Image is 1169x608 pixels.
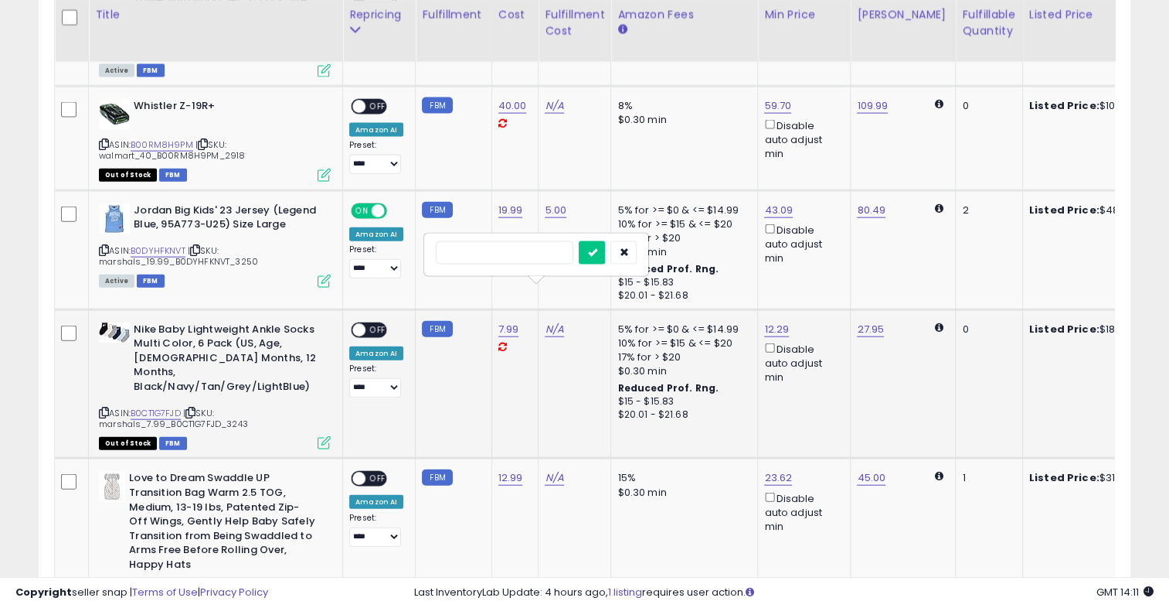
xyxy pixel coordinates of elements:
[617,395,746,408] div: $15 - $15.83
[764,322,789,337] a: 12.29
[498,7,532,23] div: Cost
[857,203,885,218] a: 80.49
[764,490,838,535] div: Disable auto adjust min
[349,227,403,241] div: Amazon AI
[764,221,838,266] div: Disable auto adjust min
[617,486,746,500] div: $0.30 min
[857,322,884,337] a: 27.95
[349,495,403,509] div: Amazon AI
[617,217,746,231] div: 10% for >= $15 & <= $20
[1029,7,1163,23] div: Listed Price
[617,336,746,350] div: 10% for >= $15 & <= $20
[1029,322,1099,336] b: Listed Price:
[95,7,336,23] div: Title
[422,470,452,486] small: FBM
[962,323,1010,336] div: 0
[617,381,719,395] b: Reduced Prof. Rng.
[617,471,746,485] div: 15%
[99,323,130,343] img: 41cpvtXQadL._SL40_.jpg
[99,99,130,130] img: 41jlEcAyRfL._SL40_.jpg
[159,437,187,450] span: FBM
[422,97,452,114] small: FBM
[99,203,331,286] div: ASIN:
[617,276,746,289] div: $15 - $15.83
[545,470,563,486] a: N/A
[545,98,563,114] a: N/A
[617,350,746,364] div: 17% for > $20
[962,471,1010,485] div: 1
[1029,203,1099,217] b: Listed Price:
[498,98,527,114] a: 40.00
[764,98,791,114] a: 59.70
[617,113,746,127] div: $0.30 min
[137,275,165,288] span: FBM
[134,99,321,118] b: Whistler Z-19R+
[349,513,403,548] div: Preset:
[131,138,193,152] a: B00RM8H9PM
[764,340,838,385] div: Disable auto adjust min
[349,244,403,279] div: Preset:
[617,231,746,245] div: 17% for > $20
[134,323,321,398] b: Nike Baby Lightweight Ankle Socks Multi Color, 6 Pack (US, Age, [DEMOGRAPHIC_DATA] Months, 12 Mon...
[617,23,627,37] small: Amazon Fees.
[99,275,134,288] span: All listings currently available for purchase on Amazon
[962,99,1010,113] div: 0
[1029,323,1157,336] div: $18.99
[1029,203,1157,217] div: $48.00
[131,244,185,258] a: B0DYHFKNVT
[349,7,409,23] div: Repricing
[349,364,403,398] div: Preset:
[764,7,844,23] div: Min Price
[422,321,452,337] small: FBM
[414,586,1154,600] div: Last InventoryLab Update: 4 hours ago, requires user action.
[99,138,245,162] span: | SKU: walmart_40_B00RM8H9PM_2918
[857,7,949,23] div: [PERSON_NAME]
[99,471,125,502] img: 416iHGSkpIL._SL40_.jpg
[134,203,321,236] b: Jordan Big Kids' 23 Jersey (Legend Blue, 95A773-U25) Size Large
[132,585,198,599] a: Terms of Use
[349,123,403,137] div: Amazon AI
[545,7,604,39] div: Fulfillment Cost
[617,323,746,336] div: 5% for >= $0 & <= $14.99
[99,169,157,182] span: All listings that are currently out of stock and unavailable for purchase on Amazon
[498,203,523,218] a: 19.99
[365,323,390,336] span: OFF
[857,470,885,486] a: 45.00
[99,323,331,449] div: ASIN:
[617,364,746,378] div: $0.30 min
[617,245,746,259] div: $0.30 min
[498,322,519,337] a: 7.99
[857,98,888,114] a: 109.99
[764,117,838,162] div: Disable auto adjust min
[129,471,317,576] b: Love to Dream Swaddle UP Transition Bag Warm 2.5 TOG, Medium, 13-19 lbs, Patented Zip-Off Wings, ...
[962,7,1015,39] div: Fulfillable Quantity
[385,204,409,217] span: OFF
[15,586,268,600] div: seller snap | |
[764,203,793,218] a: 43.09
[422,202,452,218] small: FBM
[365,100,390,113] span: OFF
[137,64,165,77] span: FBM
[545,322,563,337] a: N/A
[159,169,187,182] span: FBM
[15,585,72,599] strong: Copyright
[352,204,372,217] span: ON
[498,470,523,486] a: 12.99
[545,203,566,218] a: 5.00
[617,99,746,113] div: 8%
[422,7,484,23] div: Fulfillment
[131,407,181,420] a: B0CT1G7FJD
[349,347,403,360] div: Amazon AI
[99,244,258,268] span: | SKU: marshals_19.99_B0DYHFKNVT_3250
[617,203,746,217] div: 5% for >= $0 & <= $14.99
[99,437,157,450] span: All listings that are currently out of stock and unavailable for purchase on Amazon
[1029,98,1099,113] b: Listed Price:
[608,585,642,599] a: 1 listing
[1029,99,1157,113] div: $108.99
[99,64,134,77] span: All listings currently available for purchase on Amazon
[1096,585,1154,599] span: 2025-08-11 14:11 GMT
[200,585,268,599] a: Privacy Policy
[1029,471,1157,485] div: $31.94
[617,262,719,275] b: Reduced Prof. Rng.
[617,7,751,23] div: Amazon Fees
